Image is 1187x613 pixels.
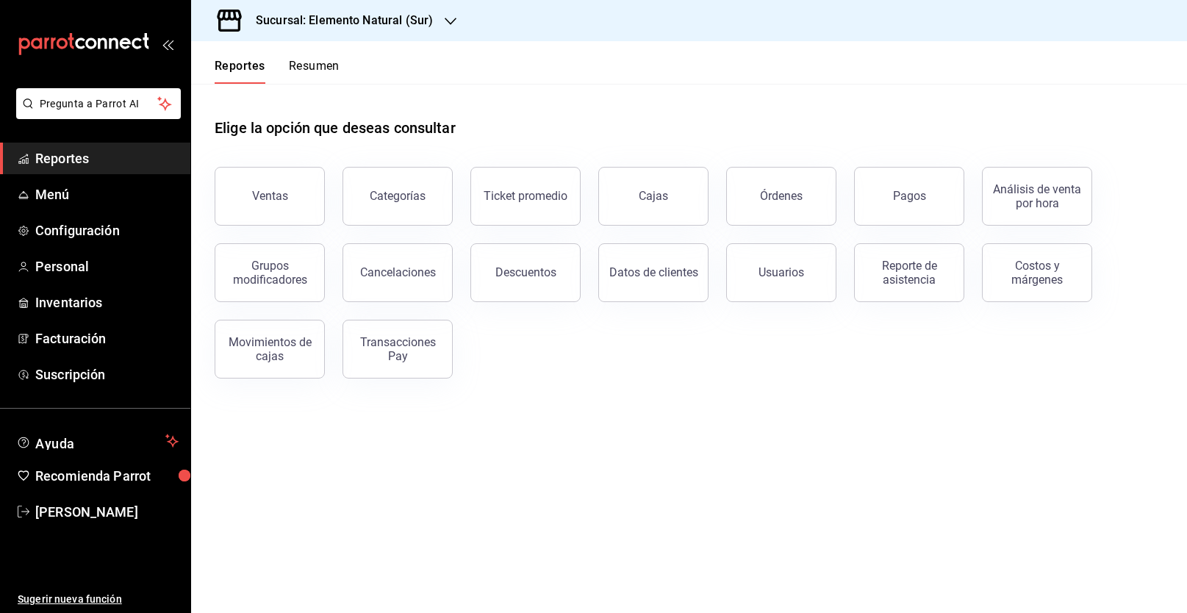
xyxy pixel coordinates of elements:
[982,243,1092,302] button: Costos y márgenes
[35,184,179,204] span: Menú
[991,259,1083,287] div: Costos y márgenes
[35,221,179,240] span: Configuración
[215,59,265,84] button: Reportes
[470,167,581,226] button: Ticket promedio
[252,189,288,203] div: Ventas
[162,38,173,50] button: open_drawer_menu
[598,167,709,226] a: Cajas
[10,107,181,122] a: Pregunta a Parrot AI
[215,117,456,139] h1: Elige la opción que deseas consultar
[35,329,179,348] span: Facturación
[35,466,179,486] span: Recomienda Parrot
[864,259,955,287] div: Reporte de asistencia
[35,365,179,384] span: Suscripción
[289,59,340,84] button: Resumen
[215,59,340,84] div: navigation tabs
[18,592,179,607] span: Sugerir nueva función
[598,243,709,302] button: Datos de clientes
[982,167,1092,226] button: Análisis de venta por hora
[343,243,453,302] button: Cancelaciones
[215,167,325,226] button: Ventas
[854,243,964,302] button: Reporte de asistencia
[215,320,325,379] button: Movimientos de cajas
[484,189,567,203] div: Ticket promedio
[215,243,325,302] button: Grupos modificadores
[35,257,179,276] span: Personal
[35,432,159,450] span: Ayuda
[639,187,669,205] div: Cajas
[360,265,436,279] div: Cancelaciones
[343,167,453,226] button: Categorías
[40,96,158,112] span: Pregunta a Parrot AI
[470,243,581,302] button: Descuentos
[16,88,181,119] button: Pregunta a Parrot AI
[609,265,698,279] div: Datos de clientes
[760,189,803,203] div: Órdenes
[224,335,315,363] div: Movimientos de cajas
[244,12,433,29] h3: Sucursal: Elemento Natural (Sur)
[854,167,964,226] button: Pagos
[224,259,315,287] div: Grupos modificadores
[991,182,1083,210] div: Análisis de venta por hora
[726,243,836,302] button: Usuarios
[343,320,453,379] button: Transacciones Pay
[352,335,443,363] div: Transacciones Pay
[726,167,836,226] button: Órdenes
[35,293,179,312] span: Inventarios
[759,265,804,279] div: Usuarios
[893,189,926,203] div: Pagos
[495,265,556,279] div: Descuentos
[370,189,426,203] div: Categorías
[35,148,179,168] span: Reportes
[35,502,179,522] span: [PERSON_NAME]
